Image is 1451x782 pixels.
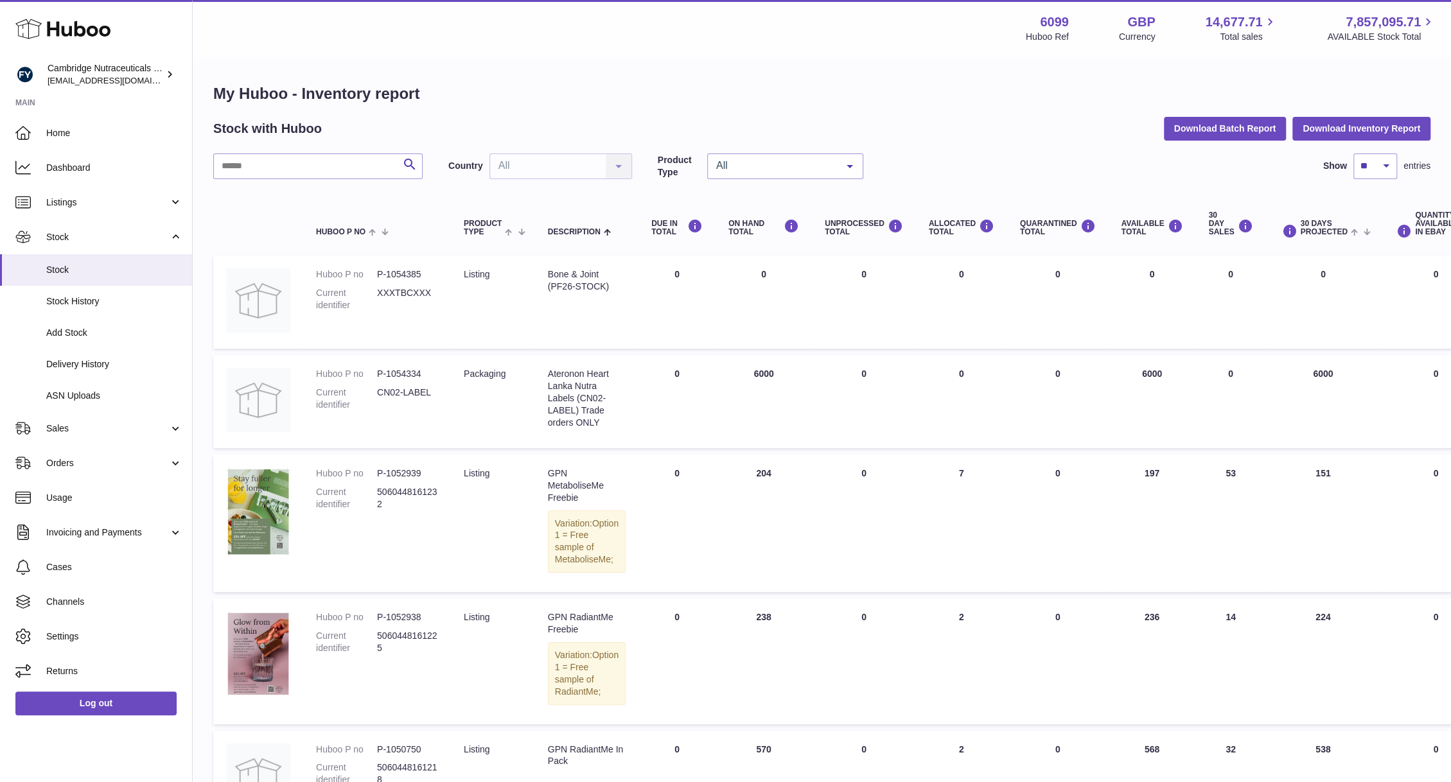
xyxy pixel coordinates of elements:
[1265,256,1380,349] td: 0
[1055,744,1060,754] span: 0
[1265,455,1380,592] td: 151
[548,611,626,636] div: GPN RadiantMe Freebie
[658,154,701,178] label: Product Type
[226,467,290,556] img: product image
[1109,598,1196,724] td: 236
[46,327,182,339] span: Add Stock
[1055,269,1060,279] span: 0
[46,358,182,370] span: Delivery History
[555,650,619,697] span: Option 1 = Free sample of RadiantMe;
[46,492,182,504] span: Usage
[316,387,377,411] dt: Current identifier
[316,611,377,623] dt: Huboo P no
[548,467,626,504] div: GPN MetaboliseMe Freebie
[1164,117,1287,140] button: Download Batch Report
[46,665,182,677] span: Returns
[1119,31,1156,43] div: Currency
[1040,13,1069,31] strong: 6099
[377,743,438,756] dd: P-1050750
[1055,612,1060,622] span: 0
[1121,219,1183,236] div: AVAILABLE Total
[316,486,377,510] dt: Current identifier
[716,455,812,592] td: 204
[713,159,837,172] span: All
[728,219,799,236] div: ON HAND Total
[1265,355,1380,448] td: 6000
[464,468,489,478] span: listing
[651,219,703,236] div: DUE IN TOTAL
[213,120,322,137] h2: Stock with Huboo
[1195,598,1265,724] td: 14
[638,598,716,724] td: 0
[46,162,182,174] span: Dashboard
[716,256,812,349] td: 0
[1403,160,1430,172] span: entries
[1220,31,1277,43] span: Total sales
[548,268,626,293] div: Bone & Joint (PF26-STOCK)
[1265,598,1380,724] td: 224
[46,630,182,643] span: Settings
[1205,13,1262,31] span: 14,677.71
[548,228,601,236] span: Description
[377,467,438,480] dd: P-1052939
[1020,219,1096,236] div: QUARANTINED Total
[46,390,182,402] span: ASN Uploads
[1205,13,1277,43] a: 14,677.71 Total sales
[916,598,1007,724] td: 2
[316,287,377,311] dt: Current identifier
[548,642,626,705] div: Variation:
[377,630,438,654] dd: 5060448161225
[1055,468,1060,478] span: 0
[548,368,626,428] div: Ateronon Heart Lanka Nutra Labels (CN02-LABEL) Trade orders ONLY
[46,264,182,276] span: Stock
[1327,13,1436,43] a: 7,857,095.71 AVAILABLE Stock Total
[46,561,182,573] span: Cases
[1323,160,1347,172] label: Show
[464,220,502,236] span: Product Type
[316,228,365,236] span: Huboo P no
[1300,220,1347,236] span: 30 DAYS PROJECTED
[226,368,290,432] img: product image
[1195,455,1265,592] td: 53
[48,75,189,85] span: [EMAIL_ADDRESS][DOMAIN_NAME]
[1026,31,1069,43] div: Huboo Ref
[812,598,916,724] td: 0
[1127,13,1155,31] strong: GBP
[1109,355,1196,448] td: 6000
[1208,211,1253,237] div: 30 DAY SALES
[638,256,716,349] td: 0
[377,368,438,380] dd: P-1054334
[316,630,377,654] dt: Current identifier
[825,219,903,236] div: UNPROCESSED Total
[377,387,438,411] dd: CN02-LABEL
[548,510,626,573] div: Variation:
[916,355,1007,448] td: 0
[46,196,169,209] span: Listings
[916,256,1007,349] td: 0
[916,455,1007,592] td: 7
[1327,31,1436,43] span: AVAILABLE Stock Total
[377,486,438,510] dd: 5060448161232
[226,268,290,333] img: product image
[48,62,163,87] div: Cambridge Nutraceuticals Ltd
[1195,355,1265,448] td: 0
[716,355,812,448] td: 6000
[15,65,35,84] img: huboo@camnutra.com
[812,355,916,448] td: 0
[46,422,169,435] span: Sales
[1109,256,1196,349] td: 0
[46,457,169,469] span: Orders
[1346,13,1421,31] span: 7,857,095.71
[213,83,1430,104] h1: My Huboo - Inventory report
[15,691,177,715] a: Log out
[548,743,626,768] div: GPN RadiantMe In Pack
[46,295,182,308] span: Stock History
[377,287,438,311] dd: XXXTBCXXX
[1109,455,1196,592] td: 197
[638,455,716,592] td: 0
[448,160,483,172] label: Country
[46,231,169,243] span: Stock
[46,127,182,139] span: Home
[316,467,377,480] dt: Huboo P no
[1292,117,1430,140] button: Download Inventory Report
